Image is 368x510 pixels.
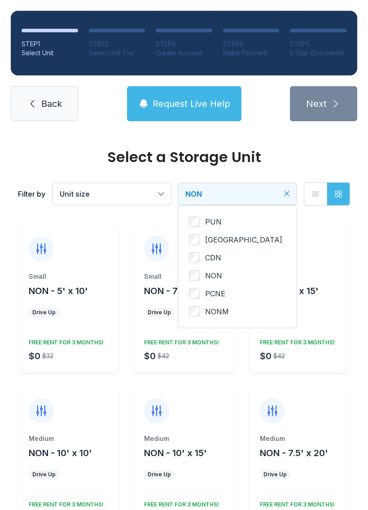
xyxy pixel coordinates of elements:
[189,288,200,299] input: PCNE
[205,306,229,317] span: NONM
[260,434,339,443] div: Medium
[189,252,200,263] input: CDN
[53,183,171,205] button: Unit size
[22,40,78,48] div: STEP 1
[223,48,280,57] div: Make Payment
[29,286,88,296] span: NON - 5' x 10'
[41,97,62,110] span: Back
[189,216,200,227] input: PUN
[144,434,223,443] div: Medium
[29,285,88,297] button: NON - 5' x 10'
[260,350,272,362] div: $0
[32,471,56,478] div: Drive Up
[189,306,200,317] input: NONM
[148,309,171,316] div: Drive Up
[205,216,222,227] span: PUN
[205,270,222,281] span: NON
[144,448,207,458] span: NON - 10' x 15'
[158,352,169,361] div: $42
[89,48,145,57] div: Select Unit Tier
[25,335,104,346] div: FREE RENT FOR 3 MONTHS!
[148,471,171,478] div: Drive Up
[260,272,339,281] div: Small
[273,352,285,361] div: $42
[156,48,212,57] div: Create Account
[32,309,56,316] div: Drive Up
[153,97,230,110] span: Request Live Help
[144,272,223,281] div: Small
[256,497,335,508] div: FREE RENT FOR 3 MONTHS!
[205,288,225,299] span: PCNE
[260,448,328,458] span: NON - 7.5' x 20'
[223,40,280,48] div: STEP 4
[205,234,282,245] span: [GEOGRAPHIC_DATA]
[29,434,108,443] div: Medium
[140,497,219,508] div: FREE RENT FOR 3 MONTHS!
[189,270,200,281] input: NON
[42,352,53,361] div: $32
[18,189,45,199] div: Filter by
[29,350,40,362] div: $0
[144,447,207,459] button: NON - 10' x 15'
[60,189,90,198] span: Unit size
[89,40,145,48] div: STEP 2
[263,471,287,478] div: Drive Up
[25,497,104,508] div: FREE RENT FOR 3 MONTHS!
[189,234,200,245] input: [GEOGRAPHIC_DATA]
[205,252,221,263] span: CDN
[22,48,78,57] div: Select Unit
[144,350,156,362] div: $0
[144,285,210,297] button: NON - 7.5' x 10'
[156,40,212,48] div: STEP 3
[290,48,346,57] div: E-Sign Documents
[290,40,346,48] div: STEP 5
[18,150,350,164] div: Select a Storage Unit
[29,447,92,459] button: NON - 10' x 10'
[178,183,297,205] button: NON
[29,272,108,281] div: Small
[29,448,92,458] span: NON - 10' x 10'
[282,189,291,198] button: Clear filters
[306,97,327,110] span: Next
[140,335,219,346] div: FREE RENT FOR 3 MONTHS!
[185,189,202,198] span: NON
[260,447,328,459] button: NON - 7.5' x 20'
[144,286,210,296] span: NON - 7.5' x 10'
[256,335,335,346] div: FREE RENT FOR 3 MONTHS!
